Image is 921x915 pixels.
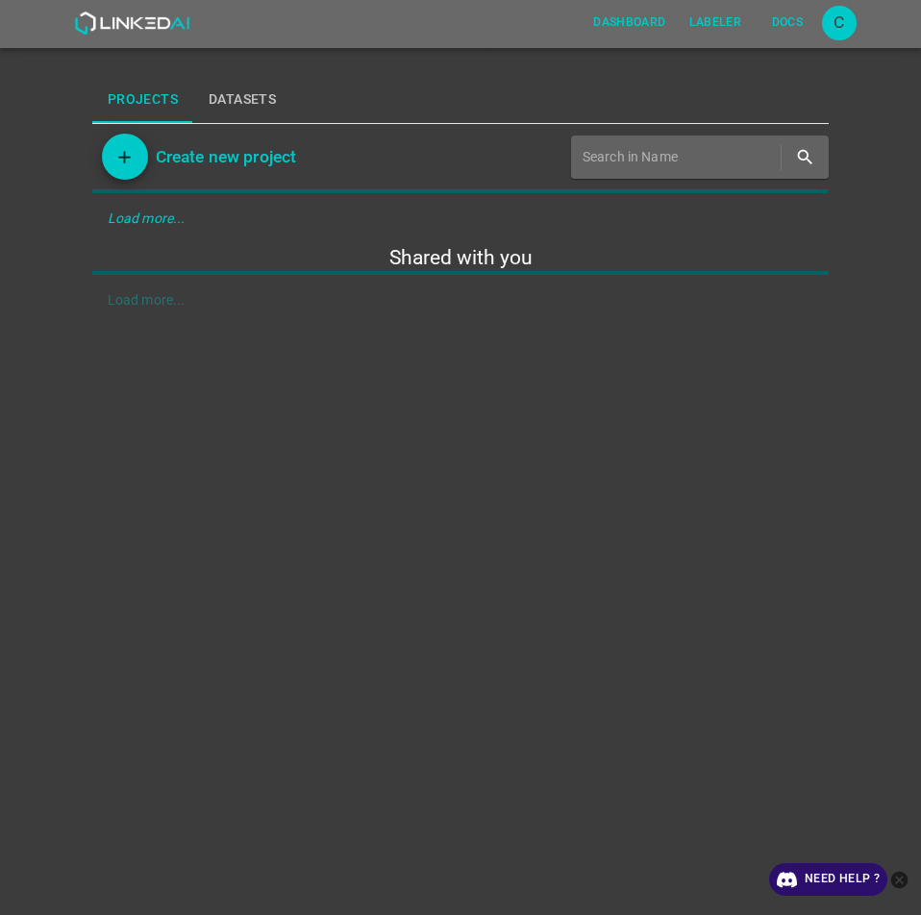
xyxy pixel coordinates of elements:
[582,3,677,42] a: Dashboard
[682,7,749,38] button: Labeler
[585,7,673,38] button: Dashboard
[822,6,857,40] div: C
[753,3,822,42] a: Docs
[108,210,186,226] em: Load more...
[92,77,193,123] button: Projects
[887,863,911,896] button: close-help
[74,12,190,35] img: LinkedAI
[156,143,296,170] h6: Create new project
[769,863,887,896] a: Need Help ?
[822,6,857,40] button: Open settings
[757,7,818,38] button: Docs
[193,77,291,123] button: Datasets
[102,134,148,180] button: Add
[92,201,829,236] div: Load more...
[148,143,296,170] a: Create new project
[92,244,829,271] h5: Shared with you
[583,143,777,171] input: Search in Name
[678,3,753,42] a: Labeler
[785,137,825,177] button: search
